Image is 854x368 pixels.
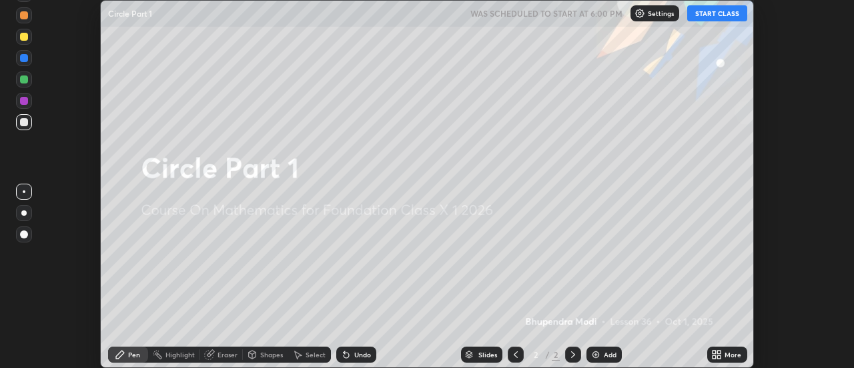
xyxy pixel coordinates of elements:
button: START CLASS [687,5,747,21]
div: Undo [354,351,371,358]
img: add-slide-button [590,349,601,360]
img: class-settings-icons [634,8,645,19]
div: 2 [552,349,560,361]
div: Eraser [218,351,238,358]
p: Circle Part 1 [108,8,152,19]
div: Add [604,351,616,358]
h5: WAS SCHEDULED TO START AT 6:00 PM [470,7,622,19]
p: Settings [648,10,674,17]
div: / [545,351,549,359]
div: 2 [529,351,542,359]
div: Shapes [260,351,283,358]
div: Slides [478,351,497,358]
div: Pen [128,351,140,358]
div: More [725,351,741,358]
div: Select [306,351,326,358]
div: Highlight [165,351,195,358]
